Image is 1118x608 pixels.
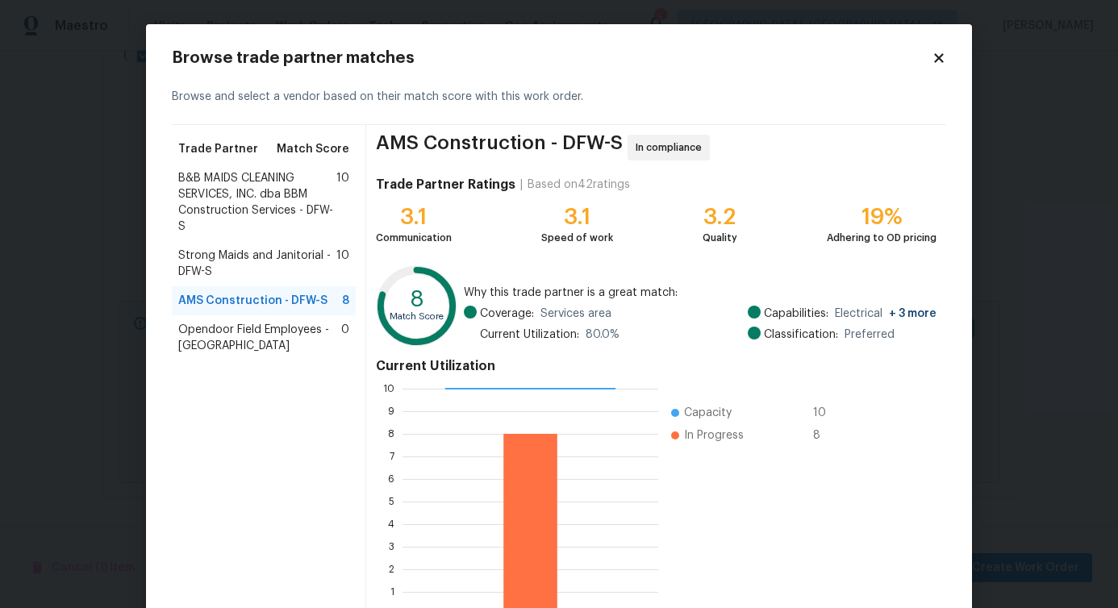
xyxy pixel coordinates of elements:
[684,427,744,444] span: In Progress
[336,170,349,235] span: 10
[172,69,946,125] div: Browse and select a vendor based on their match score with this work order.
[389,497,394,506] text: 5
[636,140,708,156] span: In compliance
[410,288,424,310] text: 8
[390,587,394,597] text: 1
[827,230,937,246] div: Adhering to OD pricing
[389,564,394,574] text: 2
[764,327,838,343] span: Classification:
[464,285,937,301] span: Why this trade partner is a great match:
[376,209,452,225] div: 3.1
[172,50,932,66] h2: Browse trade partner matches
[586,327,619,343] span: 80.0 %
[390,452,394,461] text: 7
[388,406,394,416] text: 9
[336,248,349,280] span: 10
[376,135,623,160] span: AMS Construction - DFW-S
[528,177,630,193] div: Based on 42 ratings
[390,312,444,321] text: Match Score
[845,327,895,343] span: Preferred
[703,209,737,225] div: 3.2
[541,230,613,246] div: Speed of work
[178,170,336,235] span: B&B MAIDS CLEANING SERVICES, INC. dba BBM Construction Services - DFW-S
[813,427,839,444] span: 8
[835,306,937,322] span: Electrical
[813,405,839,421] span: 10
[388,429,394,439] text: 8
[480,327,579,343] span: Current Utilization:
[376,230,452,246] div: Communication
[178,141,258,157] span: Trade Partner
[178,248,336,280] span: Strong Maids and Janitorial - DFW-S
[889,308,937,319] span: + 3 more
[541,209,613,225] div: 3.1
[388,474,394,484] text: 6
[342,293,349,309] span: 8
[388,519,394,529] text: 4
[383,384,394,394] text: 10
[389,542,394,552] text: 3
[178,293,327,309] span: AMS Construction - DFW-S
[827,209,937,225] div: 19%
[480,306,534,322] span: Coverage:
[515,177,528,193] div: |
[341,322,349,354] span: 0
[277,141,349,157] span: Match Score
[540,306,611,322] span: Services area
[376,358,937,374] h4: Current Utilization
[703,230,737,246] div: Quality
[178,322,341,354] span: Opendoor Field Employees - [GEOGRAPHIC_DATA]
[376,177,515,193] h4: Trade Partner Ratings
[684,405,732,421] span: Capacity
[764,306,828,322] span: Capabilities:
